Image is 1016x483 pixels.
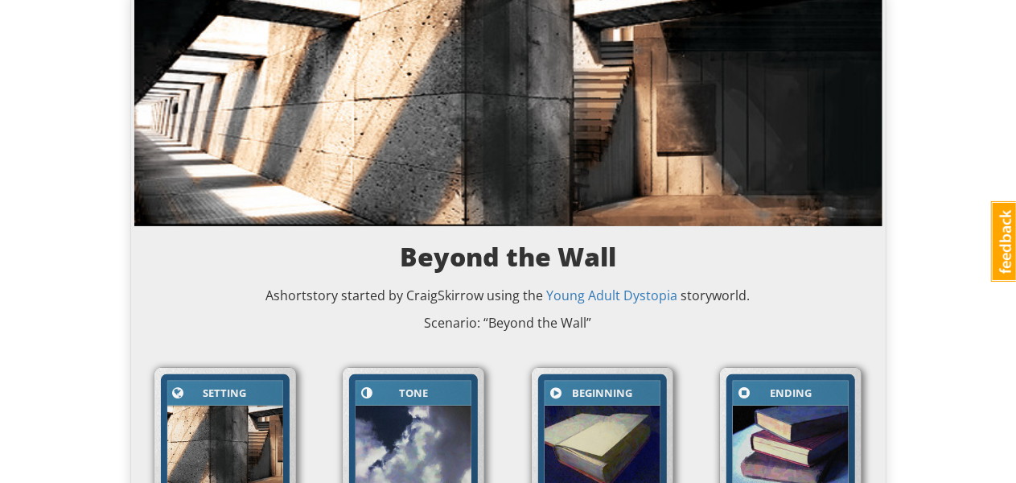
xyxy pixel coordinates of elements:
[753,384,829,402] div: Ending
[150,287,866,305] p: A short story started by CraigSkirrow
[547,287,678,304] a: Young Adult Dystopia
[484,287,751,304] span: using the storyworld.
[150,242,866,270] h3: Beyond the Wall
[187,384,263,402] div: Setting
[150,314,866,332] p: Scenario: “ Beyond the Wall ”
[376,384,451,402] div: Tone
[565,384,640,402] div: Beginning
